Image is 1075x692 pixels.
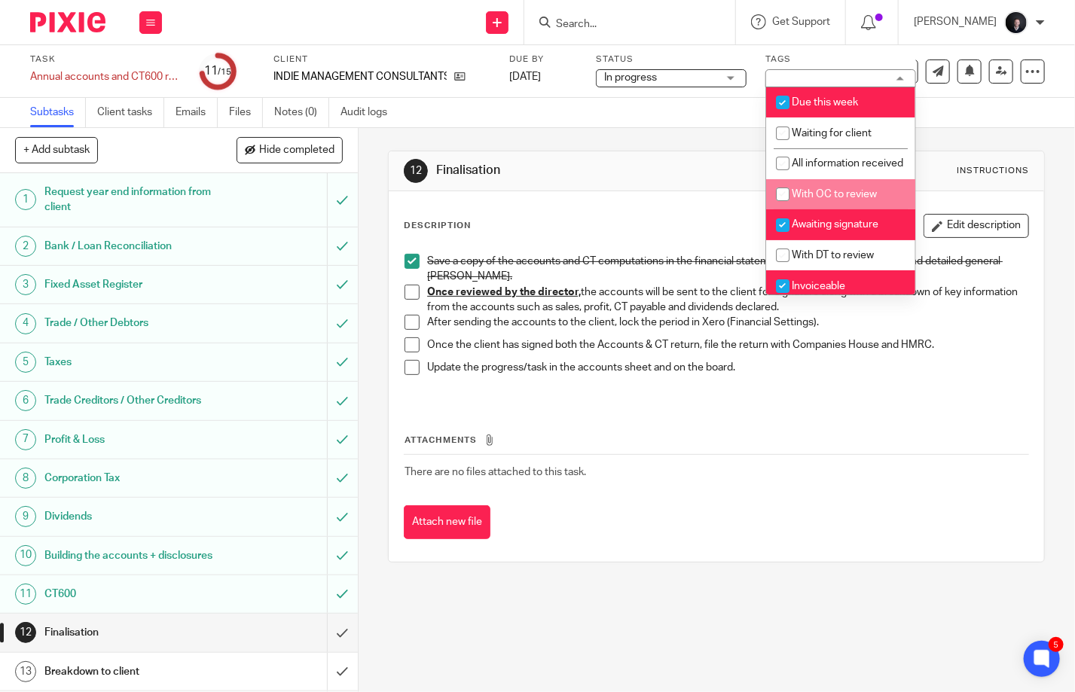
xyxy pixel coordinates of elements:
[404,220,471,232] p: Description
[44,621,223,644] h1: Finalisation
[792,219,878,230] span: Awaiting signature
[15,390,36,411] div: 6
[341,98,399,127] a: Audit logs
[15,661,36,682] div: 13
[15,468,36,489] div: 8
[44,505,223,528] h1: Dividends
[237,137,343,163] button: Hide completed
[15,545,36,566] div: 10
[229,98,263,127] a: Files
[1049,637,1064,652] div: 5
[30,12,105,32] img: Pixie
[427,315,1028,330] p: After sending the accounts to the client, lock the period in Xero (Financial Settings).
[30,53,181,66] label: Task
[914,14,997,29] p: [PERSON_NAME]
[15,274,36,295] div: 3
[15,236,36,257] div: 2
[404,505,490,539] button: Attach new file
[30,98,86,127] a: Subtasks
[273,53,490,66] label: Client
[792,128,872,139] span: Waiting for client
[44,312,223,334] h1: Trade / Other Debtors
[509,72,541,82] span: [DATE]
[509,53,577,66] label: Due by
[44,660,223,683] h1: Breakdown to client
[15,429,36,450] div: 7
[15,137,98,163] button: + Add subtask
[44,467,223,489] h1: Corporation Tax
[44,235,223,258] h1: Bank / Loan Reconciliation
[405,436,477,444] span: Attachments
[15,352,36,373] div: 5
[218,68,231,76] small: /15
[273,69,447,84] p: INDIE MANAGEMENT CONSULTANTS LTD
[792,189,877,200] span: With OC to review
[792,158,903,169] span: All information received
[44,181,223,219] h1: Request year end information from client
[15,506,36,527] div: 9
[44,583,223,605] h1: CT600
[604,72,657,83] span: In progress
[427,287,581,297] u: Once reviewed by the director,
[44,351,223,373] h1: Taxes
[44,273,223,296] h1: Fixed Asset Register
[427,285,1028,316] p: the accounts will be sent to the client for signature along with a breakdown of key information f...
[1004,11,1028,35] img: 455A2509.jpg
[427,337,1028,352] p: Once the client has signed both the Accounts & CT return, file the return with Companies House an...
[44,544,223,567] h1: Building the accounts + disclosures
[15,584,36,605] div: 11
[427,360,1028,375] p: Update the progress/task in the accounts sheet and on the board.
[792,250,874,261] span: With DT to review
[15,313,36,334] div: 4
[924,214,1029,238] button: Edit description
[15,622,36,643] div: 12
[957,165,1029,177] div: Instructions
[596,53,747,66] label: Status
[772,17,830,27] span: Get Support
[436,163,749,178] h1: Finalisation
[792,281,845,291] span: Invoiceable
[176,98,218,127] a: Emails
[405,467,586,477] span: There are no files attached to this task.
[44,389,223,412] h1: Trade Creditors / Other Creditors
[204,62,231,80] div: 11
[15,189,36,210] div: 1
[30,69,181,84] div: Annual accounts and CT600 return
[554,18,690,32] input: Search
[427,254,1028,285] p: Save a copy of the accounts and CT computations in the financial statements folder along with the...
[765,53,916,66] label: Tags
[97,98,164,127] a: Client tasks
[404,159,428,183] div: 12
[274,98,329,127] a: Notes (0)
[792,97,858,108] span: Due this week
[44,428,223,451] h1: Profit & Loss
[259,145,334,157] span: Hide completed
